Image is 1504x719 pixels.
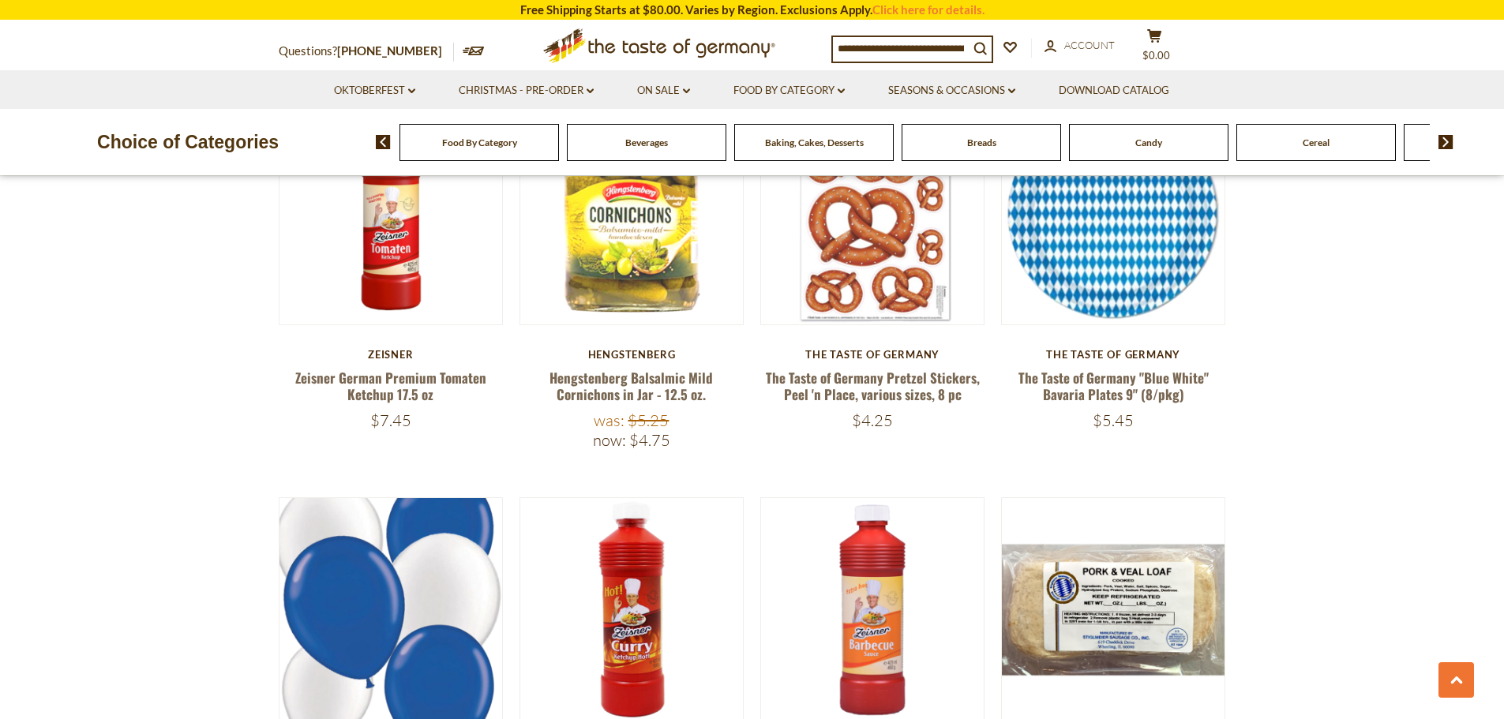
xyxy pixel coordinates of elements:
div: The Taste of Germany [760,348,985,361]
a: Oktoberfest [334,82,415,99]
span: $5.45 [1093,410,1134,430]
label: Was: [594,410,624,430]
a: Candy [1135,137,1162,148]
a: Baking, Cakes, Desserts [765,137,864,148]
a: Download Catalog [1059,82,1169,99]
a: Cereal [1303,137,1330,148]
img: The Taste of Germany "Blue White" Bavaria Plates 9" (8/pkg) [1002,102,1225,325]
img: Zeisner German Premium Tomaten Ketchup 17.5 oz [279,102,503,325]
a: Hengstenberg Balsalmic Mild Cornichons in Jar - 12.5 oz. [549,368,713,404]
a: Breads [967,137,996,148]
a: Account [1045,37,1115,54]
span: $5.25 [628,410,669,430]
a: Click here for details. [872,2,985,17]
span: $4.75 [629,430,670,450]
span: $0.00 [1142,49,1170,62]
img: next arrow [1438,135,1453,149]
a: [PHONE_NUMBER] [337,43,442,58]
a: Food By Category [442,137,517,148]
label: Now: [593,430,626,450]
a: Christmas - PRE-ORDER [459,82,594,99]
a: Food By Category [733,82,845,99]
button: $0.00 [1131,28,1179,68]
img: The Taste of Germany Pretzel Stickers, Peel [761,102,985,325]
img: previous arrow [376,135,391,149]
a: Zeisner German Premium Tomaten Ketchup 17.5 oz [295,368,486,404]
a: The Taste of Germany "Blue White" Bavaria Plates 9" (8/pkg) [1018,368,1209,404]
a: The Taste of Germany Pretzel Stickers, Peel 'n Place, various sizes, 8 pc [766,368,980,404]
a: On Sale [637,82,690,99]
span: $4.25 [852,410,893,430]
div: The Taste of Germany [1001,348,1226,361]
div: Zeisner [279,348,504,361]
img: Hengstenberg Balsalmic Mild Cornichons in Jar - 12.5 oz. [520,102,744,325]
div: Hengstenberg [519,348,744,361]
a: Beverages [625,137,668,148]
span: $7.45 [370,410,411,430]
span: Account [1064,39,1115,51]
p: Questions? [279,41,454,62]
a: Seasons & Occasions [888,82,1015,99]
